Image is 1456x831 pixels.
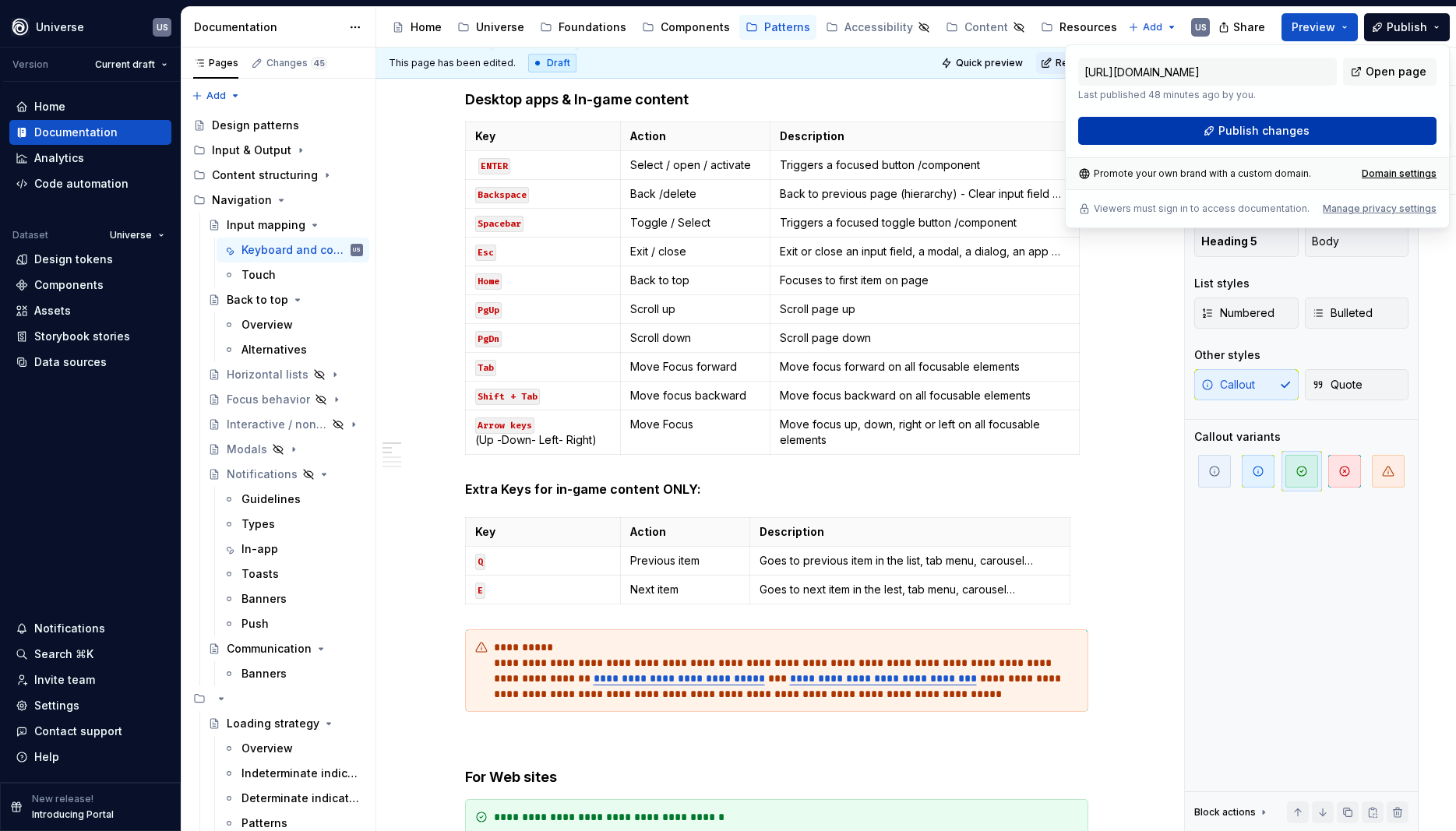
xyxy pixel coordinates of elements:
[227,417,327,432] div: Interactive / non-interactive
[9,693,171,718] a: Settings
[227,641,312,657] div: Communication
[9,719,171,744] button: Contact support
[940,15,1031,40] a: Content
[9,273,171,298] a: Components
[780,215,1069,231] p: Triggers a focused toggle button /component
[411,19,442,35] div: Home
[936,52,1030,74] button: Quick preview
[386,12,1120,43] div: Page tree
[9,298,171,323] a: Assets
[88,54,175,76] button: Current draft
[465,90,1088,109] h4: Desktop apps & In-game content
[630,301,760,317] p: Scroll up
[187,686,369,711] div: 8cb4fa01-3e1e-413c-8342-3be6eab098d9
[1343,58,1437,86] a: Open page
[241,541,278,557] div: In-app
[227,217,305,233] div: Input mapping
[34,354,107,370] div: Data sources
[202,437,369,462] a: Modals
[9,350,171,375] a: Data sources
[630,273,760,288] p: Back to top
[760,553,1059,569] p: Goes to previous item in the list, tab menu, carousel…
[528,54,576,72] div: Draft
[217,487,369,512] a: Guidelines
[34,176,129,192] div: Code automation
[241,317,293,333] div: Overview
[780,330,1069,346] p: Scroll page down
[478,158,510,174] code: ENTER
[780,273,1069,288] p: Focuses to first item on page
[202,636,369,661] a: Communication
[241,815,287,831] div: Patterns
[12,229,48,241] div: Dataset
[32,793,93,805] p: New release!
[630,157,760,173] p: Select / open / activate
[217,611,369,636] a: Push
[9,642,171,667] button: Search ⌘K
[9,146,171,171] a: Analytics
[1094,202,1310,215] p: Viewers must sign in to access documentation.
[34,150,84,166] div: Analytics
[1194,298,1299,329] button: Numbered
[630,186,760,202] p: Back /delete
[1218,123,1310,139] span: Publish changes
[780,244,1069,259] p: Exit or close an input field, a modal, a dialog, an app …
[476,19,524,35] div: Universe
[389,57,516,69] span: This page has been edited.
[34,303,71,319] div: Assets
[241,491,301,507] div: Guidelines
[630,359,760,375] p: Move Focus forward
[1035,15,1123,40] a: Resources
[9,667,171,692] a: Invite team
[475,216,524,232] code: Spacebar
[964,19,1008,35] div: Content
[1312,234,1339,249] span: Body
[34,621,105,636] div: Notifications
[217,337,369,362] a: Alternatives
[760,582,1059,597] p: Goes to next item in the lest, tab menu, carousel…
[1194,806,1256,819] div: Block actions
[630,417,760,432] p: Move Focus
[475,245,496,261] code: Esc
[844,19,913,35] div: Accessibility
[34,252,113,267] div: Design tokens
[217,736,369,761] a: Overview
[241,267,276,283] div: Touch
[9,616,171,641] button: Notifications
[9,120,171,145] a: Documentation
[475,187,529,203] code: Backspace
[217,537,369,562] a: In-app
[630,553,740,569] p: Previous item
[217,761,369,786] a: Indeterminate indicators
[1387,19,1427,35] span: Publish
[1123,16,1182,38] button: Add
[780,301,1069,317] p: Scroll page up
[212,118,299,133] div: Design patterns
[1059,19,1117,35] div: Resources
[760,524,1059,540] p: Description
[475,273,502,290] code: Home
[95,58,155,71] span: Current draft
[1078,89,1337,101] p: Last published 48 minutes ago by you.
[475,554,485,570] code: Q
[559,19,626,35] div: Foundations
[187,188,369,213] div: Navigation
[202,462,369,487] a: Notifications
[780,417,1069,448] p: Move focus up, down, right or left on all focusable elements
[1323,202,1437,215] button: Manage privacy settings
[34,99,65,114] div: Home
[241,666,287,681] div: Banners
[202,213,369,238] a: Input mapping
[465,481,701,497] strong: Extra Keys for in-game content ONLY:
[217,238,369,262] a: Keyboard and controllersUS
[1305,369,1409,400] button: Quote
[9,171,171,196] a: Code automation
[157,21,168,33] div: US
[630,524,740,540] p: Action
[187,138,369,163] div: Input & Output
[353,242,361,258] div: US
[202,287,369,312] a: Back to top
[217,262,369,287] a: Touch
[241,566,279,582] div: Toasts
